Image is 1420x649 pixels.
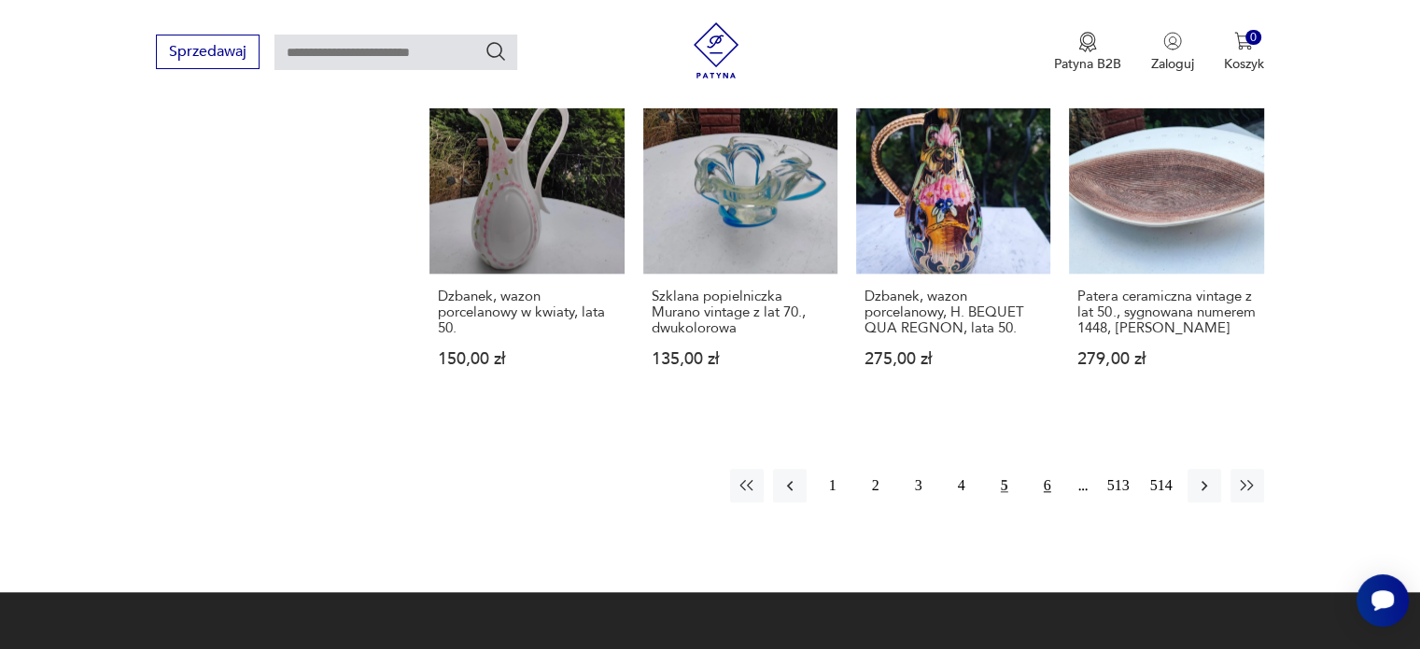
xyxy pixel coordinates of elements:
[1224,32,1264,73] button: 0Koszyk
[485,40,507,63] button: Szukaj
[856,79,1050,403] a: Dzbanek, wazon porcelanowy, H. BEQUET QUA REGNON, lata 50.Dzbanek, wazon porcelanowy, H. BEQUET Q...
[156,35,260,69] button: Sprzedawaj
[1077,289,1255,336] h3: Patera ceramiczna vintage z lat 50., sygnowana numerem 1448, [PERSON_NAME]
[652,351,829,367] p: 135,00 zł
[438,289,615,336] h3: Dzbanek, wazon porcelanowy w kwiaty, lata 50.
[865,289,1042,336] h3: Dzbanek, wazon porcelanowy, H. BEQUET QUA REGNON, lata 50.
[429,79,624,403] a: Dzbanek, wazon porcelanowy w kwiaty, lata 50.Dzbanek, wazon porcelanowy w kwiaty, lata 50.150,00 zł
[643,79,837,403] a: Szklana popielniczka Murano vintage z lat 70., dwukolorowaSzklana popielniczka Murano vintage z l...
[1151,55,1194,73] p: Zaloguj
[1031,469,1064,502] button: 6
[1102,469,1135,502] button: 513
[1054,55,1121,73] p: Patyna B2B
[859,469,893,502] button: 2
[1054,32,1121,73] a: Ikona medaluPatyna B2B
[865,351,1042,367] p: 275,00 zł
[156,47,260,60] a: Sprzedawaj
[1245,30,1261,46] div: 0
[902,469,935,502] button: 3
[1224,55,1264,73] p: Koszyk
[652,289,829,336] h3: Szklana popielniczka Murano vintage z lat 70., dwukolorowa
[1163,32,1182,50] img: Ikonka użytkownika
[988,469,1021,502] button: 5
[1145,469,1178,502] button: 514
[688,22,744,78] img: Patyna - sklep z meblami i dekoracjami vintage
[1054,32,1121,73] button: Patyna B2B
[1234,32,1253,50] img: Ikona koszyka
[1078,32,1097,52] img: Ikona medalu
[816,469,850,502] button: 1
[1151,32,1194,73] button: Zaloguj
[1357,574,1409,627] iframe: Smartsupp widget button
[1077,351,1255,367] p: 279,00 zł
[1069,79,1263,403] a: Patera ceramiczna vintage z lat 50., sygnowana numerem 1448, Ceramika JomazePatera ceramiczna vin...
[438,351,615,367] p: 150,00 zł
[945,469,978,502] button: 4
